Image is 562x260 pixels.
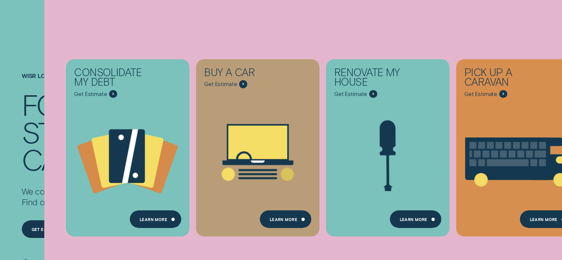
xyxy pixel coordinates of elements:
div: Buy a car [204,67,283,80]
div: Renovate My House [334,67,413,90]
div: For [22,90,74,118]
span: Get Estimate [334,90,367,97]
span: Get Estimate [204,81,237,88]
a: Consolidate my debt - Learn more [66,59,189,231]
div: stuff [22,118,101,146]
div: Consolidate my debt [74,67,153,90]
a: Learn more [390,210,441,228]
div: can't [22,145,96,173]
a: Learn More [260,210,311,228]
a: Buy a car - Learn more [196,59,320,231]
h1: Wisr loans [22,72,174,90]
p: We could all use a hand from time to time. Find out how Wisr loans can support you. [22,186,174,207]
span: Get Estimate [74,90,107,97]
a: Get estimate [22,220,71,238]
span: Get Estimate [464,90,497,97]
a: Renovate My House - Learn more [326,59,450,231]
a: Learn more [130,210,181,228]
div: Pick up a caravan [464,67,543,90]
h4: For the stuff that can't wait [22,90,174,173]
